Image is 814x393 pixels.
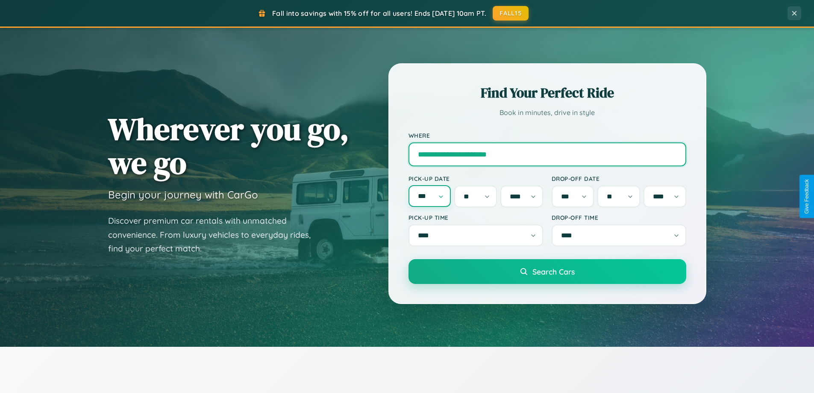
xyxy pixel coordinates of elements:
[108,214,322,256] p: Discover premium car rentals with unmatched convenience. From luxury vehicles to everyday rides, ...
[552,214,686,221] label: Drop-off Time
[272,9,486,18] span: Fall into savings with 15% off for all users! Ends [DATE] 10am PT.
[108,188,258,201] h3: Begin your journey with CarGo
[108,112,349,180] h1: Wherever you go, we go
[408,106,686,119] p: Book in minutes, drive in style
[804,179,810,214] div: Give Feedback
[408,83,686,102] h2: Find Your Perfect Ride
[532,267,575,276] span: Search Cars
[493,6,529,21] button: FALL15
[552,175,686,182] label: Drop-off Date
[408,259,686,284] button: Search Cars
[408,214,543,221] label: Pick-up Time
[408,132,686,139] label: Where
[408,175,543,182] label: Pick-up Date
